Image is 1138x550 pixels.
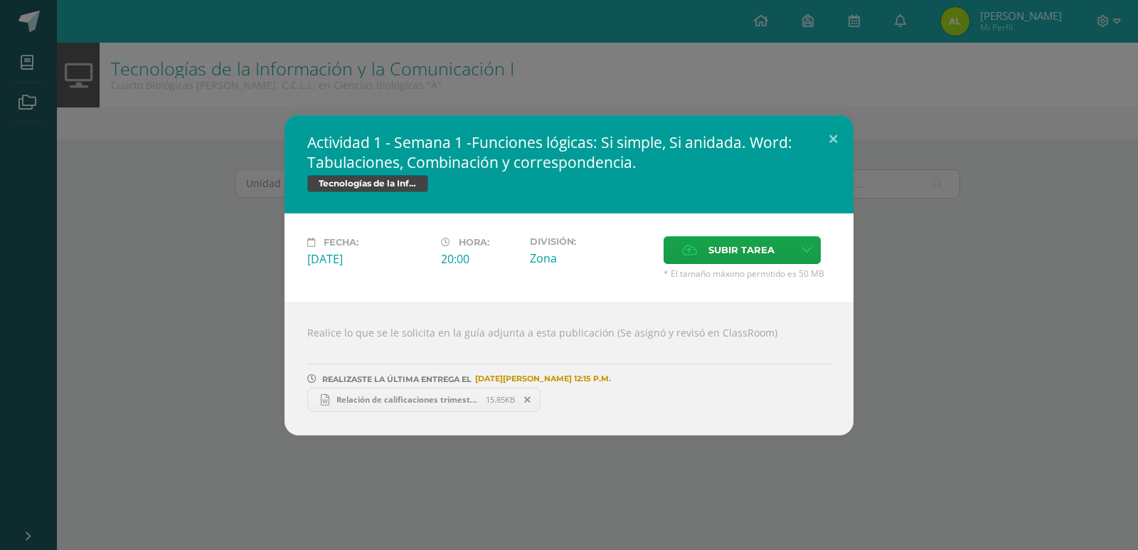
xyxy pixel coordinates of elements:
[472,379,611,379] span: [DATE][PERSON_NAME] 12:15 P.M.
[664,268,831,280] span: * El tamaño máximo permitido es 50 MB
[307,132,831,172] h2: Actividad 1 - Semana 1 -Funciones lógicas: Si simple, Si anidada. Word: Tabulaciones, Combinación...
[307,251,430,267] div: [DATE]
[284,302,854,435] div: Realice lo que se le solicita en la guía adjunta a esta publicación (Se asignó y revisó en ClassR...
[486,394,515,405] span: 15.85KB
[307,388,541,412] a: Relación de calificaciones trimestrales.docx 15.85KB
[329,394,486,405] span: Relación de calificaciones trimestrales.docx
[530,250,652,266] div: Zona
[324,237,358,248] span: Fecha:
[459,237,489,248] span: Hora:
[530,236,652,247] label: División:
[708,237,775,263] span: Subir tarea
[322,374,472,384] span: REALIZASTE LA ÚLTIMA ENTREGA EL
[307,175,428,192] span: Tecnologías de la Información y la Comunicación I
[813,115,854,164] button: Close (Esc)
[441,251,519,267] div: 20:00
[516,392,540,408] span: Remover entrega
